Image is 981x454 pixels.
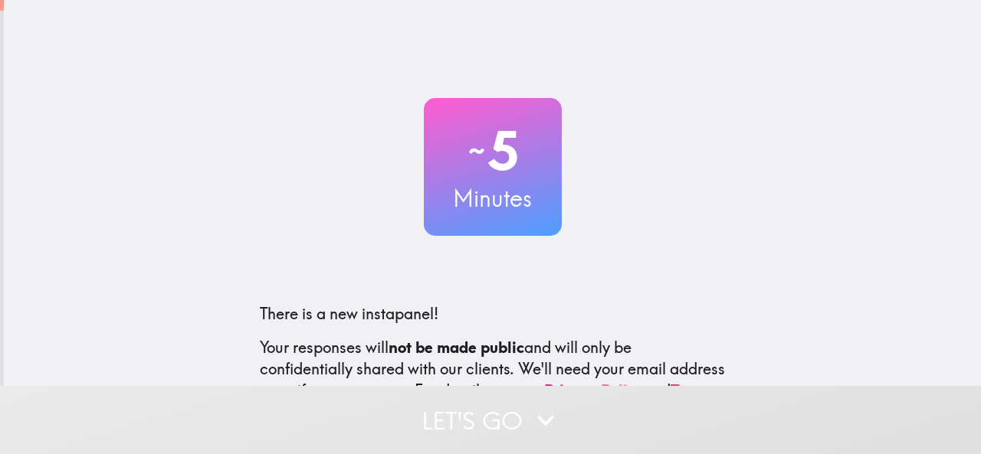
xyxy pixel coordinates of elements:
a: Privacy Policy [544,381,644,400]
span: ~ [466,128,487,174]
b: not be made public [389,338,524,357]
h2: 5 [424,119,562,182]
a: Terms [671,381,714,400]
span: There is a new instapanel! [260,304,438,323]
h3: Minutes [424,182,562,214]
p: Your responses will and will only be confidentially shared with our clients. We'll need your emai... [260,337,726,401]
